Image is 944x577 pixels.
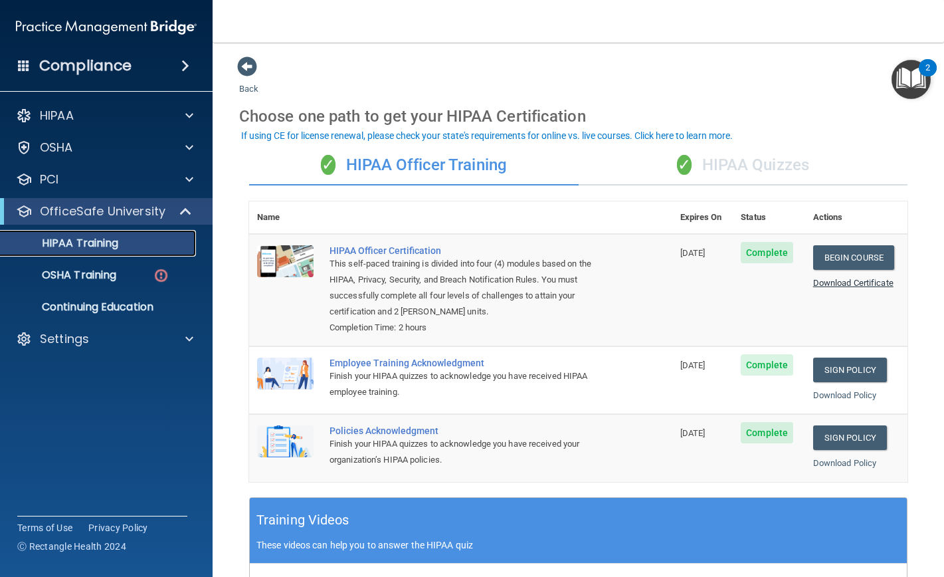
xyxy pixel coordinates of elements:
th: Actions [805,201,907,234]
span: Ⓒ Rectangle Health 2024 [17,540,126,553]
a: Privacy Policy [88,521,148,534]
div: Policies Acknowledgment [330,425,606,436]
div: If using CE for license renewal, please check your state's requirements for online vs. live cours... [241,131,733,140]
a: OSHA [16,140,193,156]
span: [DATE] [680,248,706,258]
p: HIPAA Training [9,237,118,250]
a: Settings [16,331,193,347]
a: Back [239,68,258,94]
p: OfficeSafe University [40,203,165,219]
img: danger-circle.6113f641.png [153,267,169,284]
th: Expires On [672,201,733,234]
span: Complete [741,242,793,263]
p: Settings [40,331,89,347]
p: OSHA [40,140,73,156]
span: [DATE] [680,428,706,438]
h4: Compliance [39,57,132,75]
th: Name [249,201,322,234]
span: ✓ [677,155,692,175]
a: Download Policy [813,458,877,468]
a: Download Policy [813,390,877,400]
a: Sign Policy [813,358,887,382]
div: Choose one path to get your HIPAA Certification [239,97,917,136]
span: Complete [741,422,793,443]
img: PMB logo [16,14,197,41]
div: 2 [925,68,930,85]
p: OSHA Training [9,269,116,282]
h5: Training Videos [256,509,349,532]
button: Open Resource Center, 2 new notifications [892,60,931,99]
div: Completion Time: 2 hours [330,320,606,336]
div: Finish your HIPAA quizzes to acknowledge you have received HIPAA employee training. [330,368,606,400]
a: Sign Policy [813,425,887,450]
span: [DATE] [680,360,706,370]
a: PCI [16,172,193,187]
div: This self-paced training is divided into four (4) modules based on the HIPAA, Privacy, Security, ... [330,256,606,320]
button: If using CE for license renewal, please check your state's requirements for online vs. live cours... [239,129,735,142]
p: PCI [40,172,58,187]
a: Terms of Use [17,521,72,534]
a: Download Certificate [813,278,894,288]
p: These videos can help you to answer the HIPAA quiz [256,540,900,550]
th: Status [733,201,804,234]
a: HIPAA [16,108,193,124]
p: Continuing Education [9,300,190,314]
span: Complete [741,354,793,376]
p: HIPAA [40,108,74,124]
span: ✓ [321,155,335,175]
a: OfficeSafe University [16,203,193,219]
div: Employee Training Acknowledgment [330,358,606,368]
a: HIPAA Officer Certification [330,245,606,256]
div: HIPAA Quizzes [579,146,908,185]
div: HIPAA Officer Training [249,146,579,185]
div: Finish your HIPAA quizzes to acknowledge you have received your organization’s HIPAA policies. [330,436,606,468]
a: Begin Course [813,245,894,270]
